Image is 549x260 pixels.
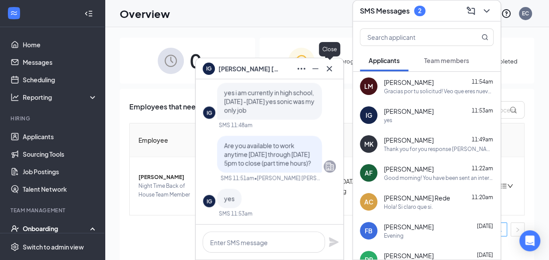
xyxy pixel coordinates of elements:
[365,169,373,177] div: AF
[522,10,529,17] div: EC
[23,53,97,71] a: Messages
[319,42,340,56] div: Close
[324,63,335,74] svg: Cross
[328,237,339,247] svg: Plane
[325,161,335,172] svg: Company
[384,232,404,239] div: Evening
[224,88,314,114] span: yes i am currently in high school, [DATE] -[DATE] yes sonic was my only job
[384,203,433,211] div: Hola! Si claro que si.
[384,116,392,124] div: yes
[219,121,252,129] div: SMS 11:48am
[366,111,372,119] div: IG
[500,183,507,190] span: bars
[511,222,525,236] li: Next Page
[254,174,320,182] span: • [PERSON_NAME] [PERSON_NAME]
[296,63,307,74] svg: Ellipses
[23,145,97,163] a: Sourcing Tools
[10,115,96,122] div: Hiring
[218,64,280,74] span: [PERSON_NAME] [PERSON_NAME]
[365,226,373,235] div: FB
[477,252,493,258] span: [DATE]
[472,107,493,114] span: 11:53am
[472,136,493,143] span: 11:49am
[207,197,212,205] div: IG
[477,223,493,229] span: [DATE]
[384,136,434,144] span: [PERSON_NAME]
[486,57,518,66] span: Completed
[219,210,252,217] div: SMS 11:53am
[205,57,217,66] span: New
[23,128,97,145] a: Applicants
[424,56,469,64] span: Team members
[364,82,373,91] div: LM
[207,109,212,116] div: IG
[224,141,311,167] span: Are you available to work anytime [DATE] through [DATE] 5pm to close (part time hours)?
[501,8,511,19] svg: QuestionInfo
[322,62,336,76] button: Cross
[472,165,493,172] span: 11:22am
[10,93,19,102] svg: Analysis
[507,183,513,189] span: down
[138,182,190,199] span: Night Time Back of House Team Member
[23,242,84,251] div: Switch to admin view
[384,193,450,202] span: [PERSON_NAME] Rede
[384,145,494,153] div: Thank you for you response [PERSON_NAME]! Are you available to work [DATE] through [DATE] 5pm to ...
[364,140,373,148] div: MK
[369,56,400,64] span: Applicants
[464,4,478,18] button: ComposeMessage
[481,6,492,16] svg: ChevronDown
[418,7,421,14] div: 2
[84,9,93,18] svg: Collapse
[511,222,525,236] button: right
[23,36,97,53] a: Home
[335,57,366,66] span: In progress
[23,224,90,233] div: Onboarding
[10,242,19,251] svg: Settings
[384,251,434,260] span: [PERSON_NAME]
[294,62,308,76] button: Ellipses
[308,62,322,76] button: Minimize
[224,194,235,202] span: yes
[10,9,18,18] svg: WorkstreamLogo
[384,222,434,231] span: [PERSON_NAME]
[23,163,97,180] a: Job Postings
[472,194,493,200] span: 11:20am
[466,6,476,16] svg: ComposeMessage
[360,29,464,46] input: Search applicant
[384,165,434,173] span: [PERSON_NAME]
[190,46,201,76] span: 0
[10,224,19,233] svg: UserCheck
[472,78,493,85] span: 11:54am
[23,180,97,198] a: Talent Network
[221,174,254,182] div: SMS 11:51am
[23,71,97,88] a: Scheduling
[384,174,494,182] div: Good morning! You have been sent an interview invite. Please scheudle you interview by end of day...
[129,101,248,119] span: Employees that need your attention
[23,93,98,102] div: Reporting
[10,207,96,214] div: Team Management
[384,78,434,87] span: [PERSON_NAME]
[364,197,373,206] div: AC
[138,173,190,182] span: [PERSON_NAME]
[130,123,197,157] th: Employee
[384,88,494,95] div: Gracias por tu solicitud! Veo que eres nuevo en el mundo laboral y me gustaría saber más sobre có...
[120,6,170,21] h1: Overview
[515,227,520,232] span: right
[519,230,540,251] div: Open Intercom Messenger
[310,63,321,74] svg: Minimize
[480,4,494,18] button: ChevronDown
[384,107,434,116] span: [PERSON_NAME]
[481,34,488,41] svg: MagnifyingGlass
[360,6,410,16] h3: SMS Messages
